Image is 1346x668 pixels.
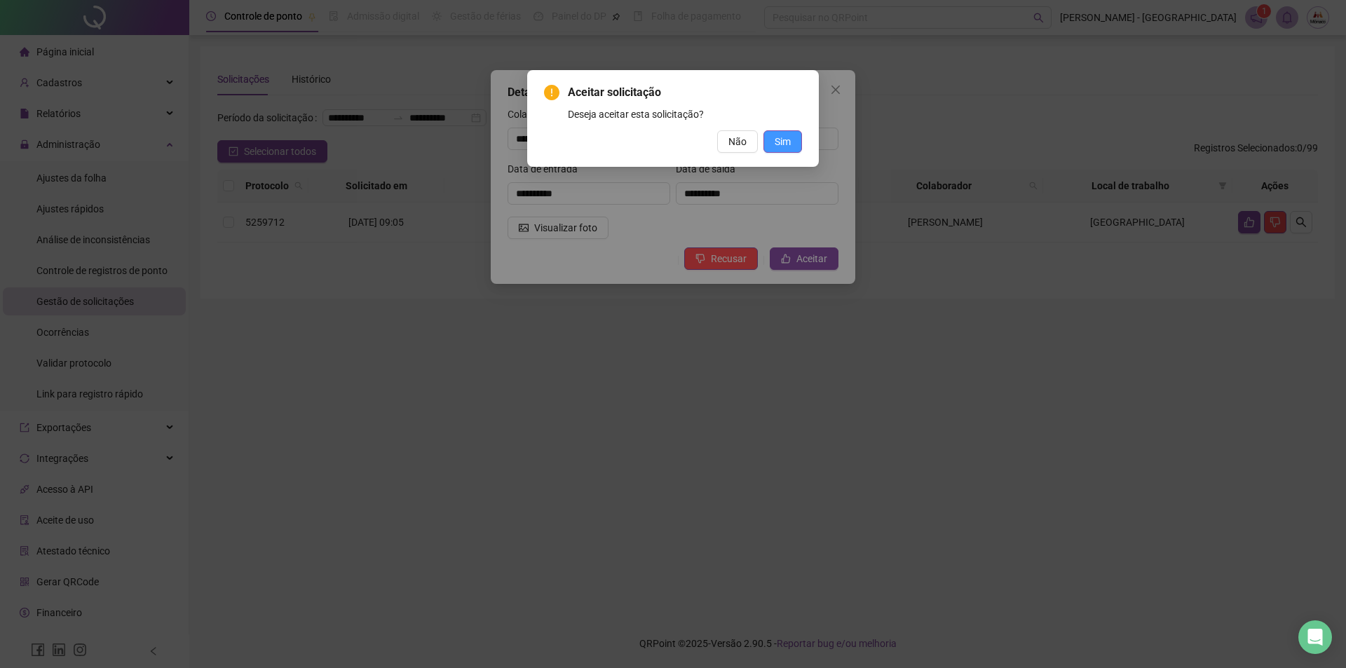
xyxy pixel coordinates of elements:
button: Sim [763,130,802,153]
div: Open Intercom Messenger [1298,620,1332,654]
div: Deseja aceitar esta solicitação? [568,107,802,122]
span: Sim [775,134,791,149]
span: exclamation-circle [544,85,559,100]
span: Não [728,134,747,149]
button: Não [717,130,758,153]
span: Aceitar solicitação [568,84,802,101]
